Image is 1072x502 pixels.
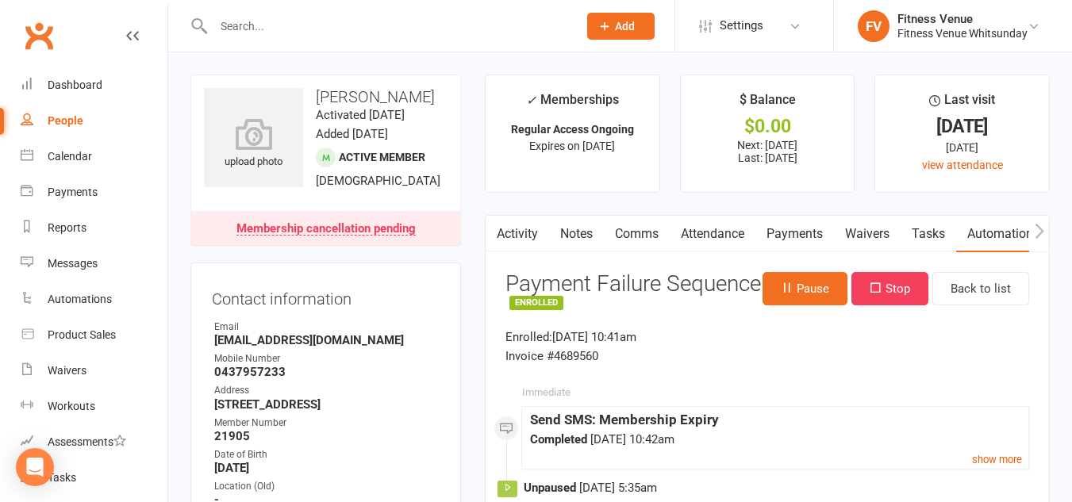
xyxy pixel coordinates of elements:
[48,364,86,377] div: Waivers
[48,150,92,163] div: Calendar
[858,10,889,42] div: FV
[48,328,116,341] div: Product Sales
[505,328,1029,366] p: Enrolled: [DATE] 10:41am Invoice #4689560
[48,400,95,412] div: Workouts
[214,479,440,494] div: Location (Old)
[521,481,579,495] strong: Unpaused
[214,320,440,335] div: Email
[19,16,59,56] a: Clubworx
[21,174,167,210] a: Payments
[21,210,167,246] a: Reports
[21,389,167,424] a: Workouts
[526,93,536,108] i: ✓
[889,118,1035,135] div: [DATE]
[932,272,1029,305] a: Back to list
[720,8,763,44] span: Settings
[48,186,98,198] div: Payments
[670,216,755,252] a: Attendance
[21,67,167,103] a: Dashboard
[21,246,167,282] a: Messages
[48,293,112,305] div: Automations
[214,416,440,431] div: Member Number
[530,409,1020,430] div: Send SMS: Membership Expiry
[48,114,83,127] div: People
[214,429,440,443] strong: 21905
[587,13,655,40] button: Add
[21,353,167,389] a: Waivers
[695,139,840,164] p: Next: [DATE] Last: [DATE]
[604,216,670,252] a: Comms
[897,12,1028,26] div: Fitness Venue
[316,108,405,122] time: Activated [DATE]
[214,365,440,379] strong: 0437957233
[21,103,167,139] a: People
[48,435,126,448] div: Assessments
[16,448,54,486] div: Open Intercom Messenger
[929,90,995,118] div: Last visit
[48,257,98,270] div: Messages
[212,284,440,308] h3: Contact information
[505,272,761,297] h3: Payment Failure Sequence
[740,90,796,118] div: $ Balance
[21,317,167,353] a: Product Sales
[922,159,1003,171] a: view attendance
[509,296,563,311] small: ENROLLED
[214,383,440,398] div: Address
[316,127,388,141] time: Added [DATE]
[889,139,1035,156] div: [DATE]
[214,447,440,462] div: Date of Birth
[972,454,1022,466] small: show more
[48,471,76,484] div: Tasks
[615,20,635,33] span: Add
[316,174,440,188] span: [DEMOGRAPHIC_DATA]
[901,216,956,252] a: Tasks
[21,460,167,496] a: Tasks
[511,123,634,136] strong: Regular Access Ongoing
[339,151,425,163] span: Active member
[214,351,440,366] div: Mobile Number
[834,216,901,252] a: Waivers
[21,424,167,460] a: Assessments
[763,272,847,305] button: Pause
[236,223,416,236] div: Membership cancellation pending
[549,216,604,252] a: Notes
[486,216,549,252] a: Activity
[695,118,840,135] div: $0.00
[48,79,102,91] div: Dashboard
[851,272,928,305] button: Stop
[209,15,567,37] input: Search...
[21,282,167,317] a: Automations
[530,432,590,446] strong: Completed
[526,90,619,119] div: Memberships
[755,216,834,252] a: Payments
[214,333,440,347] strong: [EMAIL_ADDRESS][DOMAIN_NAME]
[529,140,615,152] span: Expires on [DATE]
[48,221,86,234] div: Reports
[214,397,440,412] strong: [STREET_ADDRESS]
[530,430,1020,449] div: [DATE] 10:42am
[214,461,440,475] strong: [DATE]
[21,139,167,174] a: Calendar
[956,216,1051,252] a: Automations
[521,476,1029,500] div: [DATE] 5:35am
[204,88,448,105] h3: [PERSON_NAME]
[204,118,303,171] div: upload photo
[522,385,571,401] div: Immediate
[897,26,1028,40] div: Fitness Venue Whitsunday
